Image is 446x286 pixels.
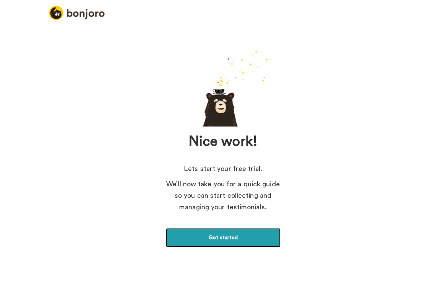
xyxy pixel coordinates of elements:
[166,178,281,213] p: We’ll now take you for a quick guide so you can start collecting and managing your testimonials.
[196,50,280,127] div: animation
[166,228,281,247] a: Get started
[137,134,309,150] h1: Nice work!
[49,6,105,20] img: logo_full.png
[166,163,281,174] p: Lets start your free trial.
